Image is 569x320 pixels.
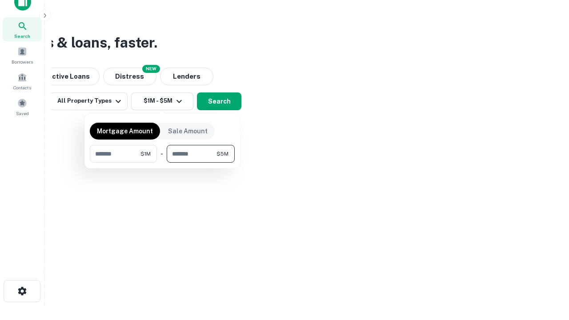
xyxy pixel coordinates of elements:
[160,145,163,163] div: -
[216,150,228,158] span: $5M
[97,126,153,136] p: Mortgage Amount
[525,249,569,292] iframe: Chat Widget
[140,150,151,158] span: $1M
[168,126,208,136] p: Sale Amount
